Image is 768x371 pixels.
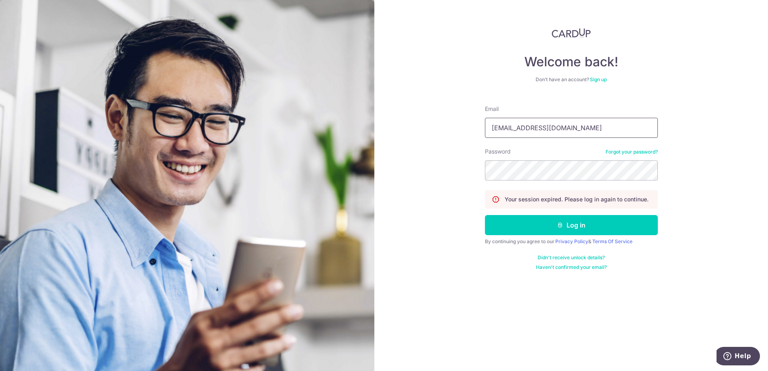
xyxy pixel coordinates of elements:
[590,76,607,82] a: Sign up
[485,148,511,156] label: Password
[538,254,605,261] a: Didn't receive unlock details?
[606,149,658,155] a: Forgot your password?
[536,264,607,271] a: Haven't confirmed your email?
[485,238,658,245] div: By continuing you agree to our &
[505,195,649,203] p: Your session expired. Please log in again to continue.
[717,347,760,367] iframe: Opens a widget where you can find more information
[592,238,632,244] a: Terms Of Service
[485,105,499,113] label: Email
[485,118,658,138] input: Enter your Email
[485,76,658,83] div: Don’t have an account?
[555,238,588,244] a: Privacy Policy
[552,28,591,38] img: CardUp Logo
[485,54,658,70] h4: Welcome back!
[485,215,658,235] button: Log in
